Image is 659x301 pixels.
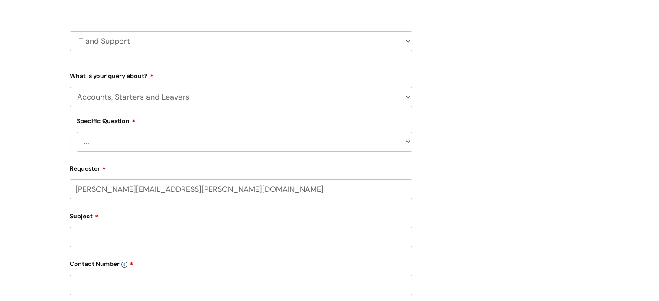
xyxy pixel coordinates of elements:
[77,116,136,125] label: Specific Question
[121,262,127,268] img: info-icon.svg
[70,210,412,220] label: Subject
[70,179,412,199] input: Email
[70,162,412,172] label: Requester
[70,69,412,80] label: What is your query about?
[70,257,412,268] label: Contact Number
